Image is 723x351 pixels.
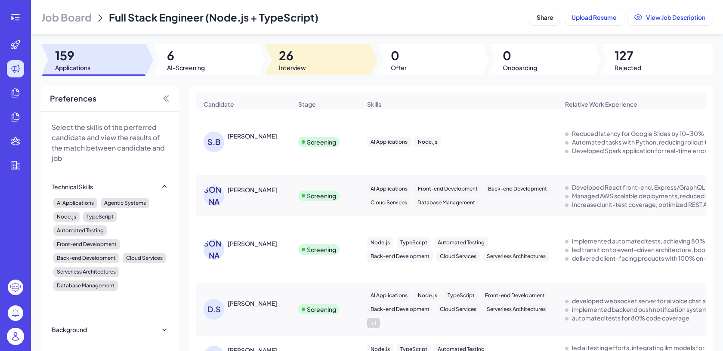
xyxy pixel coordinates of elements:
div: developed websocket server for ai voice chat app [572,296,714,305]
div: Serverless Architectures [483,251,549,262]
span: 6 [167,48,205,63]
span: Onboarding [503,63,537,72]
span: Stage [298,100,316,108]
div: Front-end Development [482,290,548,301]
div: implemented backend push notification system [572,305,708,314]
span: 159 [55,48,90,63]
div: Back-end Development [367,251,433,262]
div: Cloud Services [436,304,480,314]
div: TypeScript [444,290,478,301]
div: Sagar Bhatt [228,132,277,140]
div: Node.js [53,212,80,222]
span: 0 [391,48,407,63]
span: Relative Work Experience [565,100,637,108]
button: View Job Description [627,9,713,25]
div: Cloud Services [123,253,166,263]
span: Preferences [50,92,96,105]
button: Upload Resume [564,9,624,25]
div: Screening [307,305,336,314]
div: Node.js [367,237,393,248]
div: Node.js [414,137,441,147]
span: Applications [55,63,90,72]
span: Job Board [41,10,92,24]
div: [PERSON_NAME] [204,185,224,206]
div: D.S [204,299,224,320]
div: Screening [307,245,336,254]
div: Sandon Jurowski [228,185,277,194]
div: Back-end Development [485,184,550,194]
span: Upload Resume [572,13,617,21]
span: Offer [391,63,407,72]
img: user_logo.png [7,328,24,345]
div: AI Applications [53,198,97,208]
div: Automated Testing [53,225,107,236]
div: Developed React front-end, Express/GraphQL APIs [572,183,718,191]
span: Candidate [204,100,234,108]
div: automated tests for 80% code coverage [572,314,689,322]
div: Reduced latency for Google Slides by 10-30% [572,129,704,138]
div: Screening [307,191,336,200]
p: Select the skills of the perferred candidate and view the results of the match between candidate ... [52,122,169,163]
span: Skills [367,100,381,108]
div: Agentic Systems [101,198,149,208]
div: TypeScript [83,212,117,222]
div: Serverless Architectures [483,304,549,314]
span: Share [537,13,553,21]
div: Serverless Architectures [53,267,119,277]
div: AI Applications [367,290,411,301]
div: TypeScript [397,237,431,248]
span: Interview [279,63,306,72]
span: Rejected [615,63,641,72]
div: Cloud Services [436,251,480,262]
div: Front-end Development [53,239,120,249]
div: AI Applications [367,184,411,194]
div: Database Management [414,197,479,208]
div: Back-end Development [53,253,119,263]
div: Daniel Steinbrook [228,299,277,308]
div: [PERSON_NAME] [204,239,224,260]
button: Share [529,9,561,25]
div: Background [52,325,87,334]
div: Back-end Development [367,304,433,314]
div: Front-end Development [414,184,481,194]
div: Cloud Services [367,197,411,208]
div: Increased unit-test coverage, optimized REST APIs [572,200,716,209]
span: Full Stack Engineer (Node.js + TypeScript) [109,11,318,24]
div: Screening [307,138,336,146]
div: + 1 [367,318,380,328]
span: AI-Screening [167,63,205,72]
div: Node.js [414,290,441,301]
div: Automated Testing [434,237,488,248]
span: 26 [279,48,306,63]
div: Database Management [53,280,118,291]
div: Automated tasks with Python, reducing rollout time [572,138,718,146]
span: 127 [615,48,641,63]
div: AI Applications [367,137,411,147]
div: Technical Skills [52,182,93,191]
span: 0 [503,48,537,63]
div: Johans Ballestar [228,239,277,248]
span: View Job Description [646,13,705,21]
div: S.B [204,132,224,152]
